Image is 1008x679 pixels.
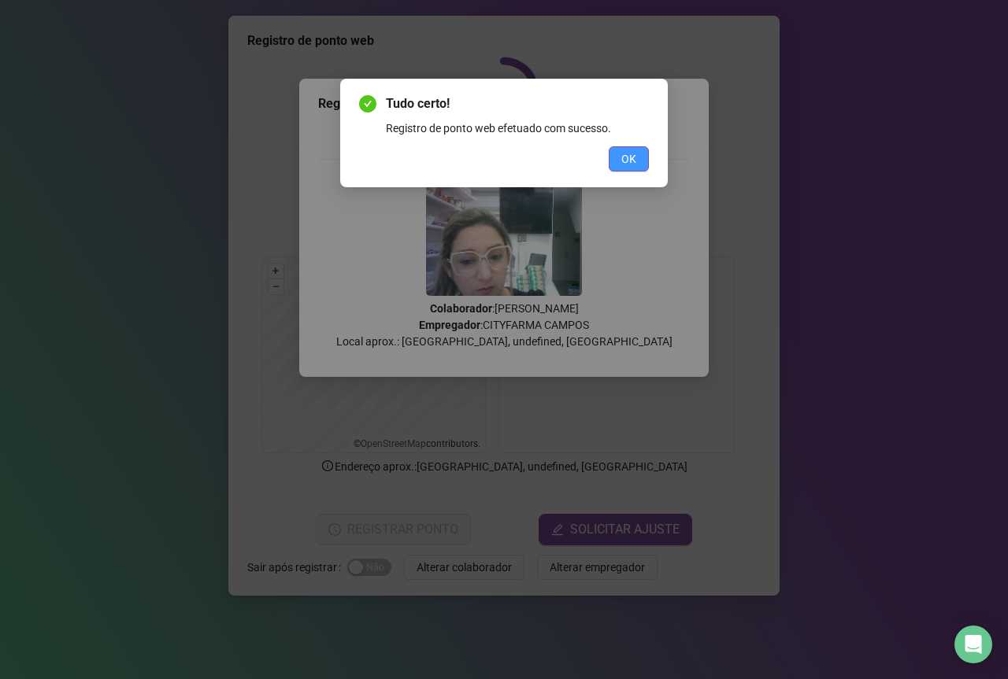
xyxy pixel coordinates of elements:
[609,146,649,172] button: OK
[954,625,992,663] div: Open Intercom Messenger
[359,95,376,113] span: check-circle
[621,150,636,168] span: OK
[386,120,649,137] div: Registro de ponto web efetuado com sucesso.
[386,94,649,113] span: Tudo certo!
